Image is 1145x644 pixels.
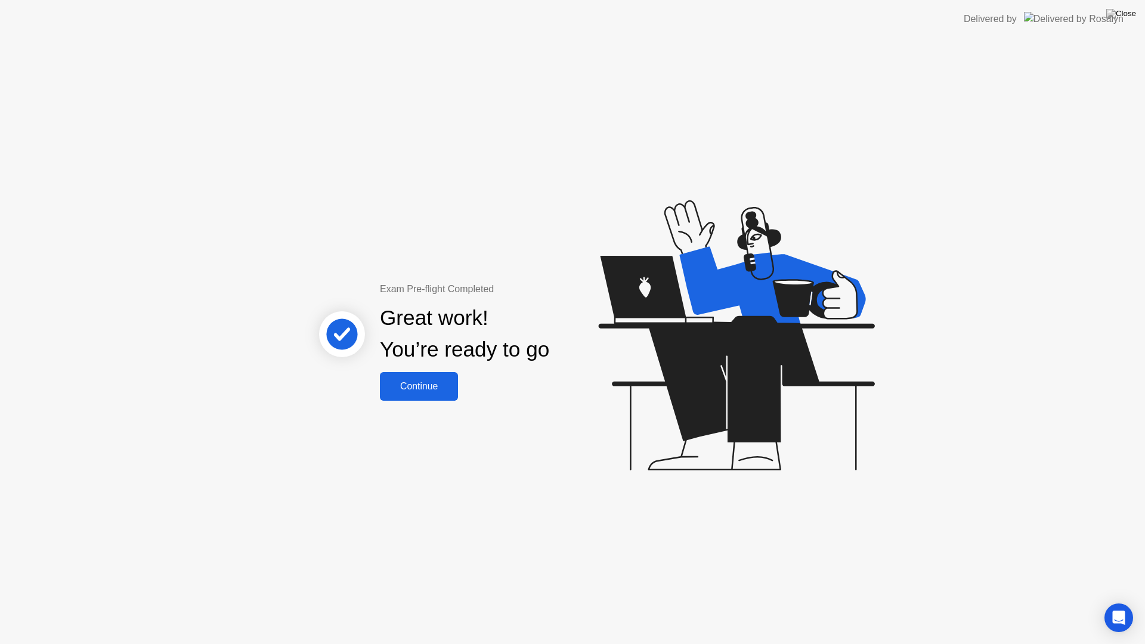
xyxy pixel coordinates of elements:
div: Great work! You’re ready to go [380,302,549,366]
div: Exam Pre-flight Completed [380,282,626,296]
img: Delivered by Rosalyn [1024,12,1124,26]
div: Open Intercom Messenger [1104,603,1133,632]
div: Delivered by [964,12,1017,26]
img: Close [1106,9,1136,18]
div: Continue [383,381,454,392]
button: Continue [380,372,458,401]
